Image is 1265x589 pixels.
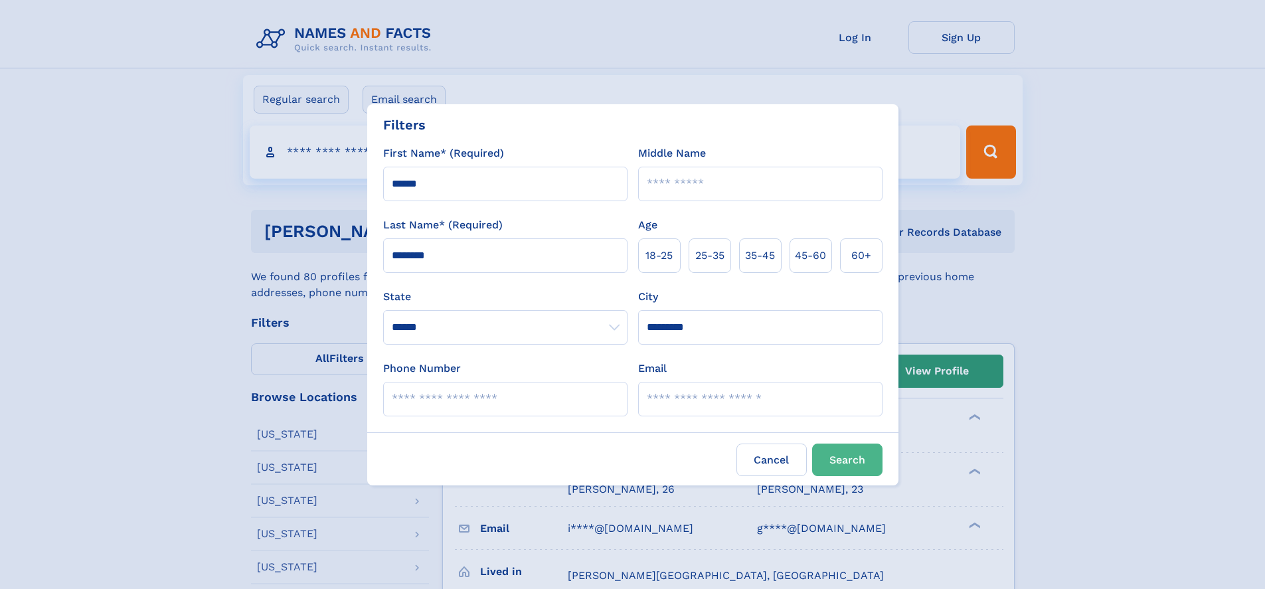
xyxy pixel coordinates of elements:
label: Phone Number [383,361,461,377]
label: First Name* (Required) [383,145,504,161]
label: Email [638,361,667,377]
label: State [383,289,628,305]
span: 60+ [851,248,871,264]
label: Middle Name [638,145,706,161]
span: 35‑45 [745,248,775,264]
span: 45‑60 [795,248,826,264]
label: Last Name* (Required) [383,217,503,233]
span: 25‑35 [695,248,724,264]
label: Cancel [736,444,807,476]
div: Filters [383,115,426,135]
button: Search [812,444,883,476]
label: City [638,289,658,305]
label: Age [638,217,657,233]
span: 18‑25 [645,248,673,264]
